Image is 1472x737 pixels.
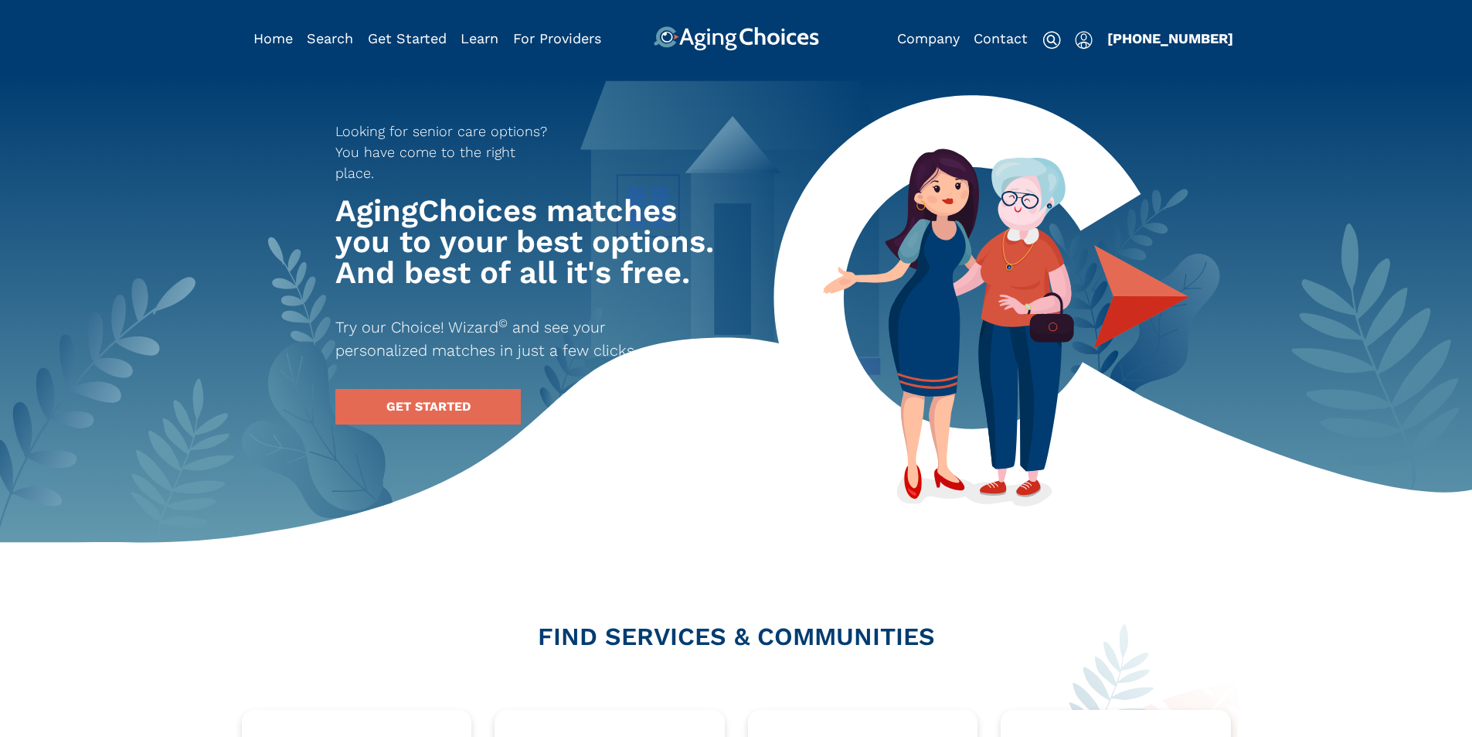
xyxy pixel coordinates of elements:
img: search-icon.svg [1042,31,1061,49]
img: AgingChoices [653,26,818,51]
a: Search [307,30,353,46]
a: GET STARTED [335,389,521,425]
p: Looking for senior care options? You have come to the right place. [335,121,558,183]
a: [PHONE_NUMBER] [1107,30,1233,46]
a: Get Started [368,30,447,46]
p: Try our Choice! Wizard and see your personalized matches in just a few clicks. [335,316,694,362]
img: user-icon.svg [1075,31,1093,49]
a: Home [253,30,293,46]
div: Popover trigger [1075,26,1093,51]
sup: © [498,316,508,330]
a: For Providers [513,30,601,46]
a: Company [897,30,960,46]
a: Contact [974,30,1028,46]
div: Popover trigger [307,26,353,51]
a: Learn [461,30,498,46]
h2: FIND SERVICES & COMMUNITIES [242,624,1231,649]
h1: AgingChoices matches you to your best options. And best of all it's free. [335,196,722,288]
